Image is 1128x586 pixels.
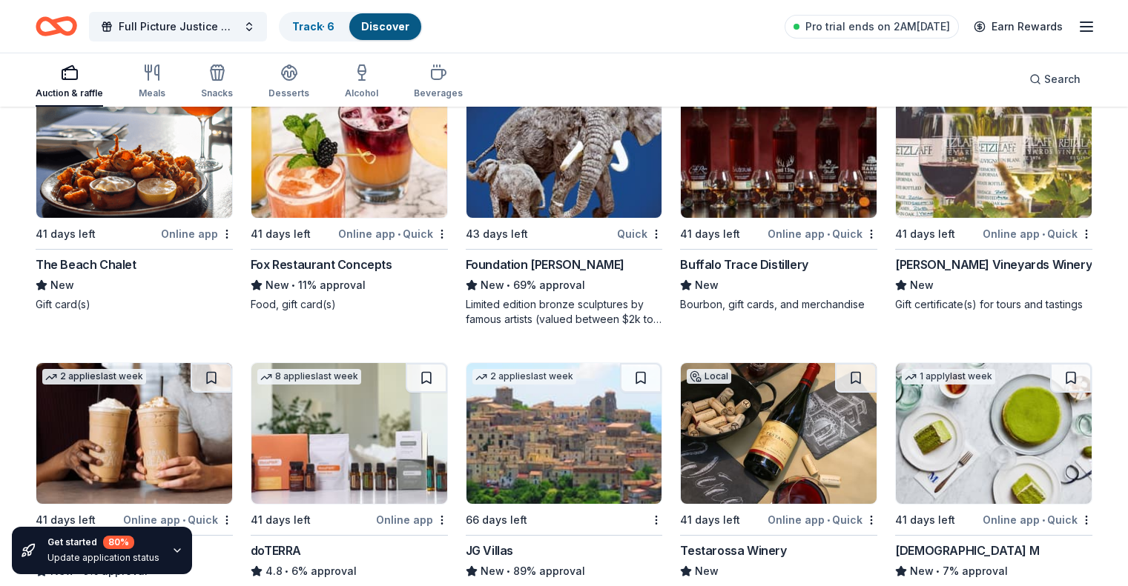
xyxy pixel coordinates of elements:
a: Image for Fox Restaurant Concepts3 applieslast week41 days leftOnline app•QuickFox Restaurant Con... [251,76,448,312]
div: Local [687,369,731,384]
div: Limited edition bronze sculptures by famous artists (valued between $2k to $7k; proceeds will spl... [466,297,663,327]
img: Image for Buffalo Trace Distillery [681,77,877,218]
div: 43 days left [466,225,528,243]
div: Alcohol [345,87,378,99]
button: Search [1017,64,1092,94]
div: 69% approval [466,276,663,294]
div: Bourbon, gift cards, and merchandise [680,297,877,312]
div: 2 applies last week [472,369,576,384]
div: 11% approval [251,276,448,294]
div: 66 days left [466,511,527,529]
a: Image for Retzlaff Vineyards WineryLocal41 days leftOnline app•Quick[PERSON_NAME] Vineyards Winer... [895,76,1092,312]
div: The Beach Chalet [36,256,136,273]
span: New [695,276,719,294]
button: Track· 6Discover [279,12,423,41]
span: Pro trial ends on 2AM[DATE] [805,18,950,36]
div: Beverages [414,87,463,99]
div: 41 days left [251,225,311,243]
div: 7% approval [895,562,1092,580]
span: New [481,276,504,294]
a: Image for Buffalo Trace Distillery18 applieslast week41 days leftOnline app•QuickBuffalo Trace Di... [680,76,877,312]
a: Home [36,9,77,44]
span: New [910,276,934,294]
span: • [291,279,295,291]
button: Meals [139,58,165,107]
div: Snacks [201,87,233,99]
span: Search [1044,70,1081,88]
div: JG Villas [466,542,513,559]
div: 1 apply last week [902,369,995,384]
div: Desserts [268,87,309,99]
img: Image for Lady M [896,363,1092,504]
a: Track· 6 [292,20,334,33]
span: • [937,565,940,577]
span: New [265,276,289,294]
div: 41 days left [680,511,740,529]
div: Quick [617,224,662,243]
div: Online app [376,510,448,529]
div: Online app Quick [983,224,1092,243]
img: Image for doTERRA [251,363,447,504]
div: Foundation [PERSON_NAME] [466,256,624,273]
div: Online app Quick [123,510,233,529]
span: 4.8 [265,562,283,580]
div: [PERSON_NAME] Vineyards Winery [895,256,1092,273]
button: Desserts [268,58,309,107]
div: Online app Quick [983,510,1092,529]
div: 41 days left [895,225,955,243]
span: • [182,514,185,526]
div: Get started [47,536,159,549]
div: Buffalo Trace Distillery [680,256,808,273]
img: Image for Foundation Michelangelo [466,77,662,218]
div: Auction & raffle [36,87,103,99]
div: 41 days left [680,225,740,243]
div: doTERRA [251,542,301,559]
button: Auction & raffle [36,58,103,107]
span: New [695,562,719,580]
span: • [507,565,510,577]
div: 2 applies last week [42,369,146,384]
button: Beverages [414,58,463,107]
div: 41 days left [36,225,96,243]
img: Image for Retzlaff Vineyards Winery [896,77,1092,218]
button: Alcohol [345,58,378,107]
a: Discover [361,20,409,33]
div: Fox Restaurant Concepts [251,256,392,273]
a: Image for Foundation Michelangelo1 applylast week43 days leftQuickFoundation [PERSON_NAME]New•69%... [466,76,663,327]
div: Online app Quick [338,224,448,243]
div: Online app Quick [768,224,877,243]
img: Image for The Human Bean [36,363,232,504]
span: • [285,565,288,577]
a: Pro trial ends on 2AM[DATE] [785,15,959,39]
img: Image for Testarossa Winery [681,363,877,504]
img: Image for Fox Restaurant Concepts [251,77,447,218]
div: [DEMOGRAPHIC_DATA] M [895,542,1039,559]
span: • [827,228,830,240]
span: New [910,562,934,580]
div: 41 days left [36,511,96,529]
img: Image for JG Villas [466,363,662,504]
div: Online app [161,224,233,243]
div: 41 days left [895,511,955,529]
img: Image for The Beach Chalet [36,77,232,218]
a: Earn Rewards [965,13,1072,40]
div: Update application status [47,552,159,564]
div: Meals [139,87,165,99]
div: Online app Quick [768,510,877,529]
span: New [481,562,504,580]
button: Full Picture Justice Gala [89,12,267,41]
span: • [827,514,830,526]
div: Gift certificate(s) for tours and tastings [895,297,1092,312]
span: • [507,279,510,291]
div: 8 applies last week [257,369,361,384]
a: Image for The Beach ChaletLocal41 days leftOnline appThe Beach ChaletNewGift card(s) [36,76,233,312]
span: • [1042,514,1045,526]
span: Full Picture Justice Gala [119,18,237,36]
span: • [1042,228,1045,240]
div: Food, gift card(s) [251,297,448,312]
button: Snacks [201,58,233,107]
div: 6% approval [251,562,448,580]
div: 80 % [103,536,134,549]
div: Gift card(s) [36,297,233,312]
span: New [50,276,74,294]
